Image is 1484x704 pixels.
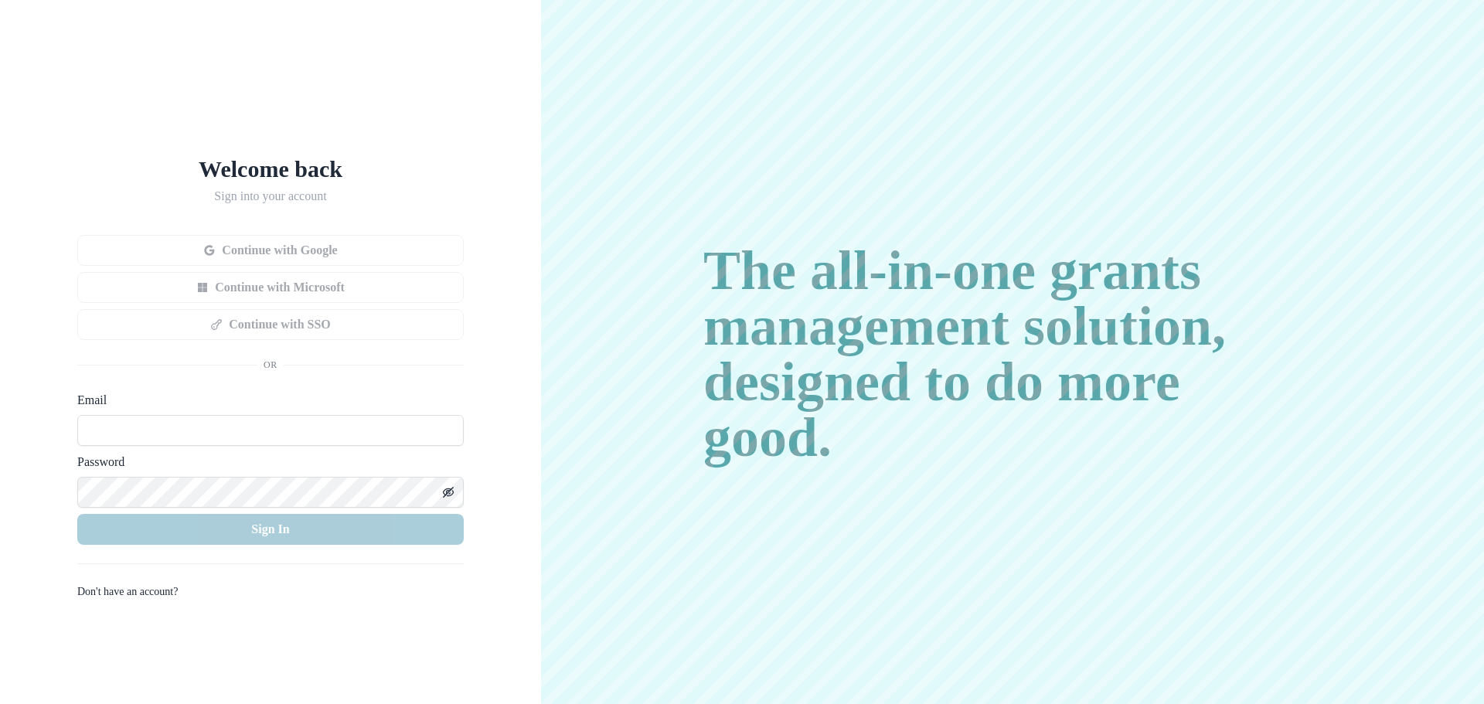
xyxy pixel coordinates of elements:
[77,309,464,340] button: Continue with SSO
[436,480,461,505] button: Toggle password visibility
[77,235,464,266] button: Continue with Google
[77,272,464,303] button: Continue with Microsoft
[77,390,454,409] label: Email
[77,189,464,203] h2: Sign into your account
[77,452,454,471] label: Password
[77,583,206,599] p: Don't have an account?
[77,155,464,182] h1: Welcome back
[77,514,464,545] button: Sign In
